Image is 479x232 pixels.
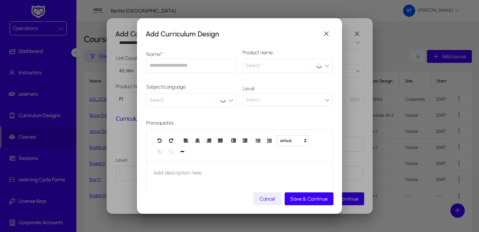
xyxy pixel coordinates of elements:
[246,59,260,73] span: Select
[146,28,319,40] h1: Add Curriculum Design
[180,136,192,146] button: Justify Left
[285,192,333,205] button: Save & Continue
[165,136,177,146] button: Redo
[239,136,250,146] button: Outdent
[192,136,203,146] button: Justify Center
[146,50,237,59] label: Name
[243,50,333,56] label: Product name
[246,97,260,103] span: Select
[154,136,165,146] button: Undo
[264,136,275,146] button: Ordered List
[146,161,212,184] span: Add description here ..
[214,136,226,146] button: Justify Full
[146,84,237,90] label: Subject/Language
[203,136,214,146] button: Justify Right
[228,136,239,146] button: Indent
[252,136,264,146] button: Unordered List
[149,93,164,107] span: Select
[260,196,275,202] span: Cancel
[243,84,333,93] label: Level
[177,147,188,157] button: Horizontal Line
[146,119,333,127] p: Prerequisites
[290,196,328,202] span: Save & Continue
[277,135,309,146] button: default
[253,192,282,205] button: Cancel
